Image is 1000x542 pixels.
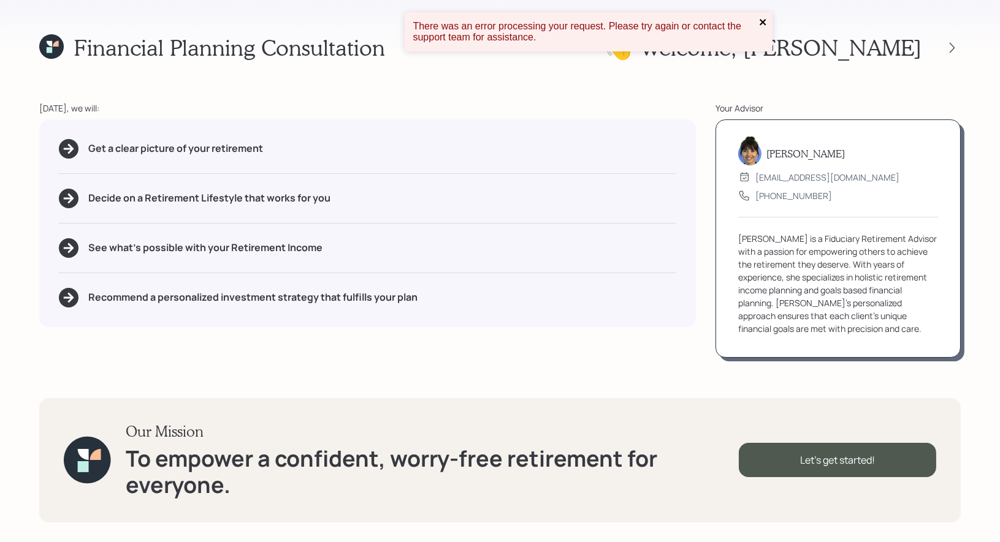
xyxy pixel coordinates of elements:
[39,102,696,115] div: [DATE], we will:
[88,192,330,204] h5: Decide on a Retirement Lifestyle that works for you
[755,171,899,184] div: [EMAIL_ADDRESS][DOMAIN_NAME]
[759,17,768,29] button: close
[739,443,936,477] div: Let's get started!
[126,445,739,498] h1: To empower a confident, worry-free retirement for everyone.
[88,143,263,154] h5: Get a clear picture of your retirement
[766,148,845,159] h5: [PERSON_NAME]
[74,34,385,61] h1: Financial Planning Consultation
[88,242,323,254] h5: See what's possible with your Retirement Income
[88,292,418,303] h5: Recommend a personalized investment strategy that fulfills your plan
[738,232,938,335] div: [PERSON_NAME] is a Fiduciary Retirement Advisor with a passion for empowering others to achieve t...
[716,102,961,115] div: Your Advisor
[738,136,761,165] img: treva-nostdahl-headshot.png
[413,21,755,43] div: There was an error processing your request. Please try again or contact the support team for assi...
[126,423,739,440] h3: Our Mission
[755,189,832,202] div: [PHONE_NUMBER]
